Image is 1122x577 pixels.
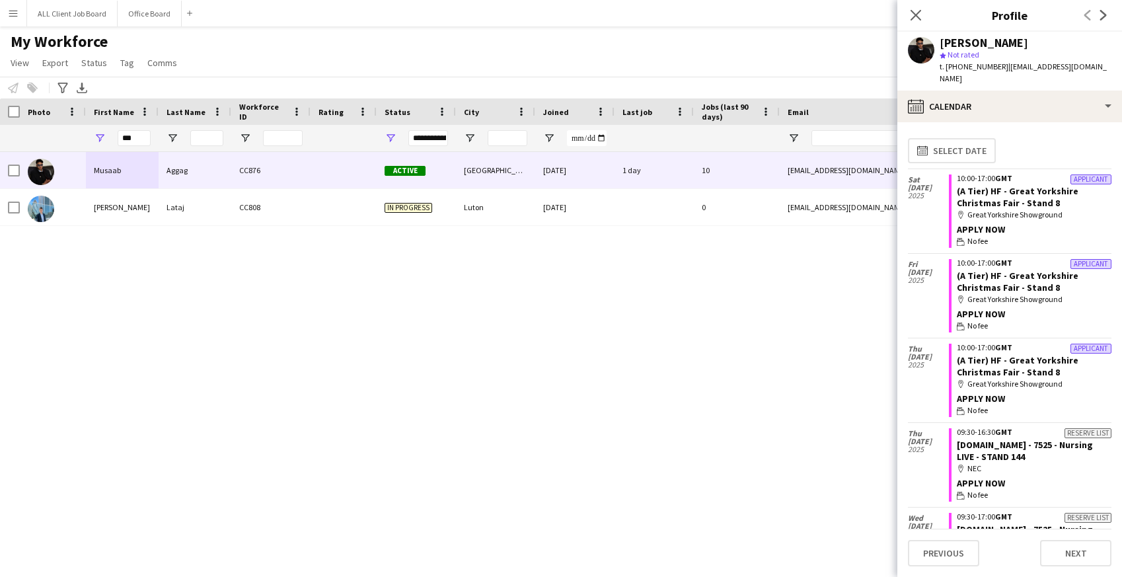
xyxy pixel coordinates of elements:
[543,107,569,117] span: Joined
[55,80,71,96] app-action-btn: Advanced filters
[957,378,1111,390] div: Great Yorkshire Showground
[231,189,311,225] div: CC808
[694,189,780,225] div: 0
[780,152,1044,188] div: [EMAIL_ADDRESS][DOMAIN_NAME]
[231,152,311,188] div: CC876
[908,260,949,268] span: Fri
[908,138,996,163] button: Select date
[908,176,949,184] span: Sat
[167,132,178,144] button: Open Filter Menu
[94,132,106,144] button: Open Filter Menu
[456,189,535,225] div: Luton
[1070,344,1111,354] div: Applicant
[115,54,139,71] a: Tag
[908,268,949,276] span: [DATE]
[908,445,949,453] span: 2025
[957,463,1111,475] div: NEC
[995,258,1012,268] span: GMT
[967,404,988,416] span: No fee
[86,189,159,225] div: [PERSON_NAME]
[957,477,1111,489] div: APPLY NOW
[76,54,112,71] a: Status
[940,61,1008,71] span: t. [PHONE_NUMBER]
[385,107,410,117] span: Status
[1070,174,1111,184] div: Applicant
[464,107,479,117] span: City
[967,235,988,247] span: No fee
[908,276,949,284] span: 2025
[167,107,206,117] span: Last Name
[995,342,1012,352] span: GMT
[957,223,1111,235] div: APPLY NOW
[385,203,432,213] span: In progress
[788,107,809,117] span: Email
[957,174,1111,182] div: 10:00-17:00
[908,514,949,522] span: Wed
[456,152,535,188] div: [GEOGRAPHIC_DATA]
[1040,540,1111,566] button: Next
[86,152,159,188] div: Musaab
[908,522,949,530] span: [DATE]
[957,270,1078,293] a: (A Tier) HF - Great Yorkshire Christmas Fair - Stand 8
[159,189,231,225] div: Lataj
[967,489,988,501] span: No fee
[318,107,344,117] span: Rating
[120,57,134,69] span: Tag
[940,37,1028,49] div: [PERSON_NAME]
[702,102,756,122] span: Jobs (last 90 days)
[908,192,949,200] span: 2025
[908,184,949,192] span: [DATE]
[385,166,426,176] span: Active
[488,130,527,146] input: City Filter Input
[957,185,1078,209] a: (A Tier) HF - Great Yorkshire Christmas Fair - Stand 8
[81,57,107,69] span: Status
[5,54,34,71] a: View
[118,1,182,26] button: Office Board
[28,107,50,117] span: Photo
[957,439,1093,463] a: [DOMAIN_NAME] - 7525 - Nursing LIVE - STAND 144
[1065,428,1111,438] div: Reserve list
[957,393,1111,404] div: APPLY NOW
[615,152,694,188] div: 1 day
[957,209,1111,221] div: Great Yorkshire Showground
[788,132,800,144] button: Open Filter Menu
[147,57,177,69] span: Comms
[567,130,607,146] input: Joined Filter Input
[11,32,108,52] span: My Workforce
[1065,513,1111,523] div: Reserve list
[159,152,231,188] div: Aggag
[239,132,251,144] button: Open Filter Menu
[385,132,396,144] button: Open Filter Menu
[957,344,1111,352] div: 10:00-17:00
[995,173,1012,183] span: GMT
[908,430,949,438] span: Thu
[908,438,949,445] span: [DATE]
[940,61,1107,83] span: | [EMAIL_ADDRESS][DOMAIN_NAME]
[967,320,988,332] span: No fee
[957,513,1111,521] div: 09:30-17:00
[948,50,979,59] span: Not rated
[263,130,303,146] input: Workforce ID Filter Input
[811,130,1036,146] input: Email Filter Input
[995,512,1012,521] span: GMT
[464,132,476,144] button: Open Filter Menu
[535,189,615,225] div: [DATE]
[908,361,949,369] span: 2025
[694,152,780,188] div: 10
[1070,259,1111,269] div: Applicant
[543,132,555,144] button: Open Filter Menu
[908,540,979,566] button: Previous
[42,57,68,69] span: Export
[957,259,1111,267] div: 10:00-17:00
[28,196,54,222] img: Mustafa Lataj
[28,159,54,185] img: Musaab Aggag
[37,54,73,71] a: Export
[957,523,1093,547] a: [DOMAIN_NAME] - 7525 - Nursing LIVE - STAND 144
[897,91,1122,122] div: Calendar
[622,107,652,117] span: Last job
[957,308,1111,320] div: APPLY NOW
[957,354,1078,378] a: (A Tier) HF - Great Yorkshire Christmas Fair - Stand 8
[142,54,182,71] a: Comms
[11,57,29,69] span: View
[995,427,1012,437] span: GMT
